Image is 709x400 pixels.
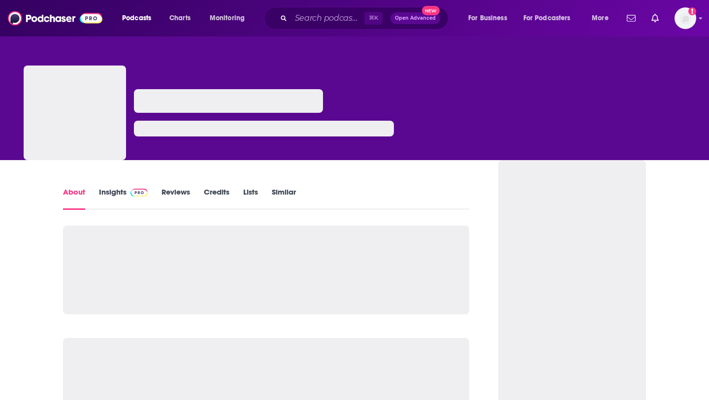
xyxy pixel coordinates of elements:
[422,6,440,15] span: New
[592,11,609,25] span: More
[623,10,640,27] a: Show notifications dropdown
[130,189,148,197] img: Podchaser Pro
[675,7,696,29] button: Show profile menu
[273,7,458,30] div: Search podcasts, credits, & more...
[243,187,258,210] a: Lists
[204,187,229,210] a: Credits
[364,12,383,25] span: ⌘ K
[688,7,696,15] svg: Add a profile image
[390,12,440,24] button: Open AdvancedNew
[468,11,507,25] span: For Business
[523,11,571,25] span: For Podcasters
[122,11,151,25] span: Podcasts
[163,10,196,26] a: Charts
[647,10,663,27] a: Show notifications dropdown
[461,10,519,26] button: open menu
[291,10,364,26] input: Search podcasts, credits, & more...
[63,187,85,210] a: About
[203,10,258,26] button: open menu
[8,9,102,28] img: Podchaser - Follow, Share and Rate Podcasts
[675,7,696,29] span: Logged in as kbastian
[395,16,436,21] span: Open Advanced
[169,11,191,25] span: Charts
[115,10,164,26] button: open menu
[585,10,621,26] button: open menu
[99,187,148,210] a: InsightsPodchaser Pro
[161,187,190,210] a: Reviews
[210,11,245,25] span: Monitoring
[517,10,585,26] button: open menu
[272,187,296,210] a: Similar
[675,7,696,29] img: User Profile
